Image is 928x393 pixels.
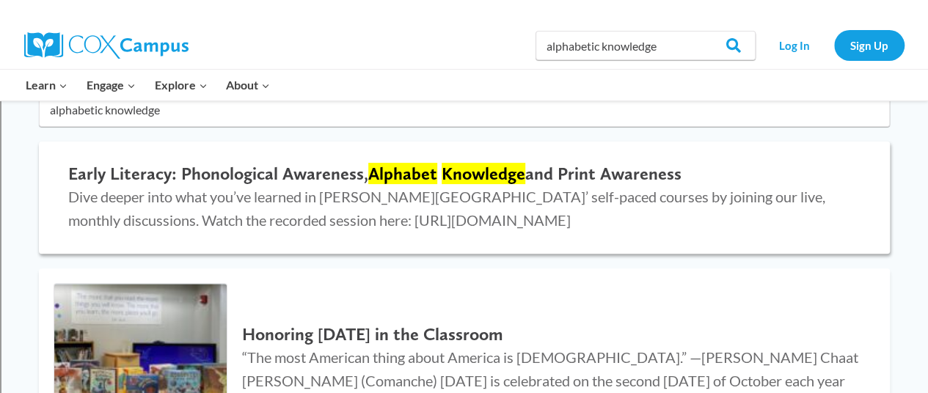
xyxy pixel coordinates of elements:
div: Move To ... [6,98,922,111]
button: Child menu of Engage [77,70,145,100]
nav: Secondary Navigation [763,30,905,60]
input: Search Cox Campus [536,31,756,60]
a: Sign Up [834,30,905,60]
div: Delete [6,45,922,59]
button: Child menu of Explore [145,70,217,100]
div: Sort A > Z [6,6,922,19]
div: Sign out [6,72,922,85]
div: Sort New > Old [6,19,922,32]
img: Cox Campus [24,32,189,59]
div: Rename [6,85,922,98]
nav: Primary Navigation [17,70,280,100]
button: Child menu of Learn [17,70,78,100]
div: Options [6,59,922,72]
a: Log In [763,30,827,60]
div: Move To ... [6,32,922,45]
button: Child menu of About [216,70,280,100]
